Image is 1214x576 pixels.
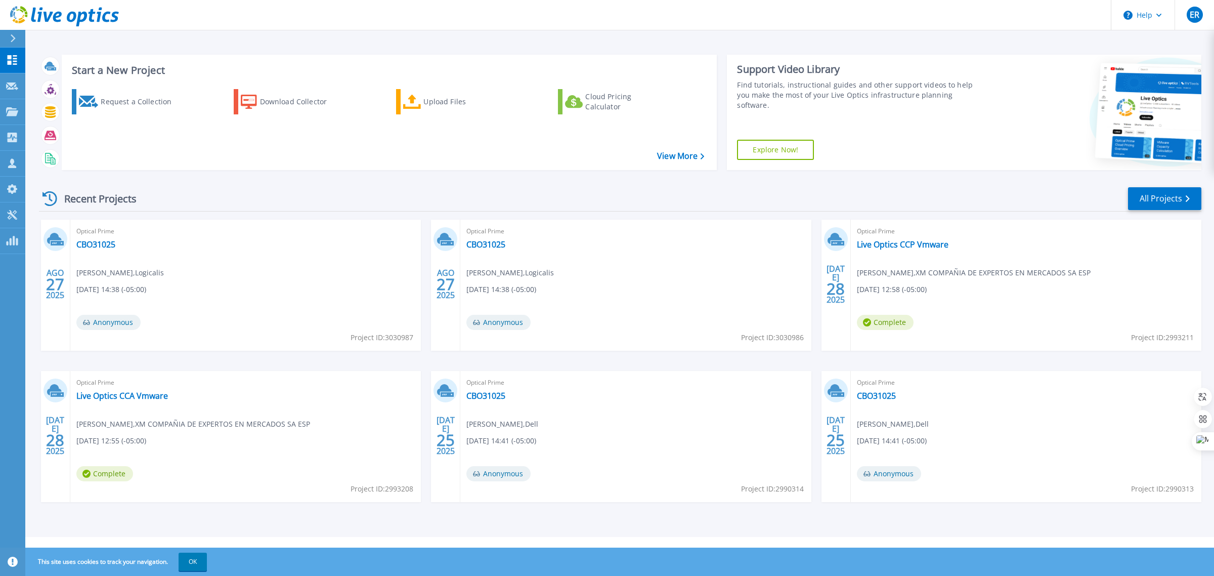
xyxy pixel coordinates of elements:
a: Upload Files [396,89,509,114]
span: [DATE] 12:55 (-05:00) [76,435,146,446]
span: Optical Prime [857,377,1195,388]
span: Project ID: 3030986 [741,332,804,343]
span: [DATE] 14:38 (-05:00) [466,284,536,295]
span: 28 [827,284,845,293]
span: [DATE] 12:58 (-05:00) [857,284,927,295]
a: CBO31025 [857,391,896,401]
div: Recent Projects [39,186,150,211]
span: 25 [437,436,455,444]
a: Live Optics CCP Vmware [857,239,948,250]
span: [PERSON_NAME] , Logicalis [76,267,164,278]
span: Optical Prime [76,377,415,388]
div: [DATE] 2025 [46,417,65,454]
div: AGO 2025 [436,266,455,303]
div: [DATE] 2025 [826,417,845,454]
span: 25 [827,436,845,444]
span: [PERSON_NAME] , Logicalis [466,267,554,278]
span: Project ID: 2990314 [741,483,804,495]
span: Project ID: 2990313 [1131,483,1194,495]
div: [DATE] 2025 [436,417,455,454]
button: OK [179,553,207,571]
div: Support Video Library [737,63,981,76]
span: [PERSON_NAME] , Dell [857,419,929,430]
span: Optical Prime [857,226,1195,237]
div: Upload Files [423,92,504,112]
a: All Projects [1128,187,1201,210]
div: Download Collector [260,92,341,112]
a: Cloud Pricing Calculator [558,89,671,114]
a: View More [657,151,704,161]
a: CBO31025 [76,239,115,250]
a: CBO31025 [466,391,505,401]
span: Optical Prime [466,377,805,388]
span: [PERSON_NAME] , XM COMPAÑIA DE EXPERTOS EN MERCADOS SA ESP [76,419,310,430]
span: Project ID: 3030987 [351,332,413,343]
span: Anonymous [857,466,921,481]
a: Explore Now! [737,140,814,160]
span: 27 [437,280,455,289]
span: Project ID: 2993211 [1131,332,1194,343]
a: Live Optics CCA Vmware [76,391,168,401]
div: Cloud Pricing Calculator [585,92,666,112]
span: Project ID: 2993208 [351,483,413,495]
span: Anonymous [466,466,531,481]
div: AGO 2025 [46,266,65,303]
span: Optical Prime [76,226,415,237]
span: [PERSON_NAME] , Dell [466,419,538,430]
span: Complete [857,315,914,330]
span: [PERSON_NAME] , XM COMPAÑIA DE EXPERTOS EN MERCADOS SA ESP [857,267,1091,278]
span: 27 [46,280,64,289]
span: [DATE] 14:41 (-05:00) [466,435,536,446]
span: ER [1190,11,1199,19]
span: Anonymous [466,315,531,330]
span: This site uses cookies to track your navigation. [28,553,207,571]
a: Download Collector [234,89,346,114]
div: [DATE] 2025 [826,266,845,303]
a: Request a Collection [72,89,185,114]
span: [DATE] 14:38 (-05:00) [76,284,146,295]
div: Find tutorials, instructional guides and other support videos to help you make the most of your L... [737,80,981,110]
div: Request a Collection [101,92,182,112]
span: Complete [76,466,133,481]
span: 28 [46,436,64,444]
span: [DATE] 14:41 (-05:00) [857,435,927,446]
a: CBO31025 [466,239,505,250]
h3: Start a New Project [72,65,704,76]
span: Optical Prime [466,226,805,237]
span: Anonymous [76,315,141,330]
